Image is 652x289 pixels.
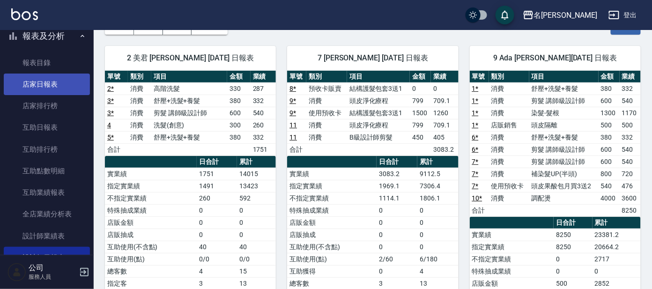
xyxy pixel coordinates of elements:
[237,229,276,241] td: 0
[251,82,276,95] td: 287
[496,6,514,24] button: save
[287,180,377,192] td: 指定實業績
[489,168,529,180] td: 消費
[197,168,237,180] td: 1751
[4,139,90,160] a: 互助排行榜
[306,119,347,131] td: 消費
[151,82,227,95] td: 高階洗髮
[287,71,306,83] th: 單號
[489,71,529,83] th: 類別
[410,119,431,131] td: 799
[489,131,529,143] td: 消費
[105,241,197,253] td: 互助使用(不含點)
[431,82,458,95] td: 0
[417,265,458,277] td: 4
[4,24,90,48] button: 報表及分析
[105,216,197,229] td: 店販金額
[593,241,641,253] td: 20664.2
[410,131,431,143] td: 450
[105,229,197,241] td: 店販抽成
[4,203,90,225] a: 全店業績分析表
[470,204,489,216] td: 合計
[470,71,489,83] th: 單號
[620,95,641,107] td: 540
[554,253,592,265] td: 0
[4,117,90,138] a: 互助日報表
[593,229,641,241] td: 23381.2
[529,71,599,83] th: 項目
[197,216,237,229] td: 0
[554,241,592,253] td: 8250
[519,6,601,25] button: 名[PERSON_NAME]
[197,241,237,253] td: 40
[593,217,641,229] th: 累計
[29,263,76,273] h5: 公司
[620,82,641,95] td: 332
[489,156,529,168] td: 消費
[417,156,458,168] th: 累計
[237,265,276,277] td: 15
[287,241,377,253] td: 互助使用(不含點)
[4,95,90,117] a: 店家排行榜
[431,107,458,119] td: 1260
[237,156,276,168] th: 累計
[197,265,237,277] td: 4
[306,95,347,107] td: 消費
[470,241,554,253] td: 指定實業績
[116,53,265,63] span: 2 美君 [PERSON_NAME] [DATE] 日報表
[151,107,227,119] td: 剪髮 講師級設計師
[377,204,417,216] td: 0
[237,168,276,180] td: 14015
[620,204,641,216] td: 8250
[431,71,458,83] th: 業績
[197,180,237,192] td: 1491
[105,71,128,83] th: 單號
[287,204,377,216] td: 特殊抽成業績
[287,192,377,204] td: 不指定實業績
[105,143,128,156] td: 合計
[4,74,90,95] a: 店家日報表
[410,107,431,119] td: 1500
[470,265,554,277] td: 特殊抽成業績
[417,168,458,180] td: 9112.5
[306,82,347,95] td: 預收卡販賣
[197,156,237,168] th: 日合計
[306,107,347,119] td: 使用預收卡
[105,265,197,277] td: 總客數
[529,119,599,131] td: 頭皮隔離
[529,143,599,156] td: 剪髮 講師級設計師
[347,95,410,107] td: 頭皮淨化療程
[599,107,620,119] td: 1300
[306,131,347,143] td: 消費
[529,156,599,168] td: 剪髮 講師級設計師
[620,107,641,119] td: 1170
[4,225,90,247] a: 設計師業績表
[4,160,90,182] a: 互助點數明細
[251,119,276,131] td: 260
[599,192,620,204] td: 4000
[620,180,641,192] td: 476
[227,107,250,119] td: 600
[377,156,417,168] th: 日合計
[377,180,417,192] td: 1969.1
[347,119,410,131] td: 頭皮淨化療程
[489,95,529,107] td: 消費
[251,107,276,119] td: 540
[599,143,620,156] td: 600
[431,131,458,143] td: 405
[529,82,599,95] td: 舒壓+洗髮+養髮
[417,216,458,229] td: 0
[529,95,599,107] td: 剪髮 講師級設計師
[529,131,599,143] td: 舒壓+洗髮+養髮
[4,182,90,203] a: 互助業績報表
[347,82,410,95] td: 結構護髮包套3送1
[620,143,641,156] td: 540
[227,119,250,131] td: 300
[237,241,276,253] td: 40
[534,9,597,21] div: 名[PERSON_NAME]
[287,143,306,156] td: 合計
[529,192,599,204] td: 調配燙
[410,95,431,107] td: 799
[599,95,620,107] td: 600
[7,263,26,282] img: Person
